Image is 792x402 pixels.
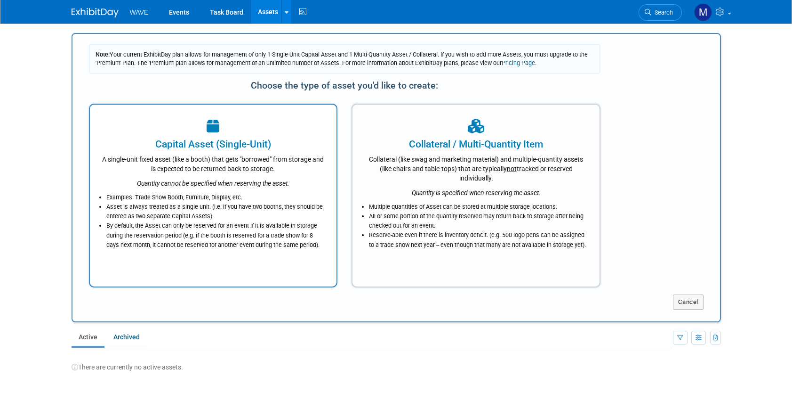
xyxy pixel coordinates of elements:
li: All or some portion of the quantity reserved may return back to storage after being checked-out f... [369,212,588,230]
li: By default, the Asset can only be reserved for an event if it is available in storage during the ... [106,221,325,249]
i: Quantity is specified when reserving the asset. [412,189,541,197]
img: Matthew Turrigiano [694,3,712,21]
li: Asset is always treated as a single unit. (i.e. if you have two booths, they should be entered as... [106,202,325,221]
div: Collateral / Multi-Quantity Item [364,137,588,151]
div: Choose the type of asset you'd like to create: [89,76,601,94]
i: Quantity cannot be specified when reserving the asset. [137,180,289,187]
li: Multiple quantities of Asset can be stored at multiple storage locations. [369,202,588,212]
a: Pricing Page [502,59,535,66]
span: not [507,165,517,172]
img: ExhibitDay [72,8,119,17]
li: Reserve-able even if there is inventory deficit. (e.g. 500 logo pens can be assigned to a trade s... [369,230,588,249]
span: Search [651,9,673,16]
span: Note: [96,51,110,58]
button: Cancel [673,295,704,310]
div: Capital Asset (Single-Unit) [102,137,325,151]
div: A single-unit fixed asset (like a booth) that gets "borrowed" from storage and is expected to be ... [102,151,325,173]
a: Active [72,328,104,346]
div: Collateral (like swag and marketing material) and multiple-quantity assets (like chairs and table... [364,151,588,183]
div: There are currently no active assets. [72,353,721,372]
a: Search [639,4,682,21]
span: Your current ExhibitDay plan allows for management of only 1 Single-Unit Capital Asset and 1 Mult... [96,51,588,66]
a: Archived [106,328,147,346]
li: Examples: Trade Show Booth, Furniture, Display, etc. [106,193,325,202]
span: WAVE [130,8,149,16]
